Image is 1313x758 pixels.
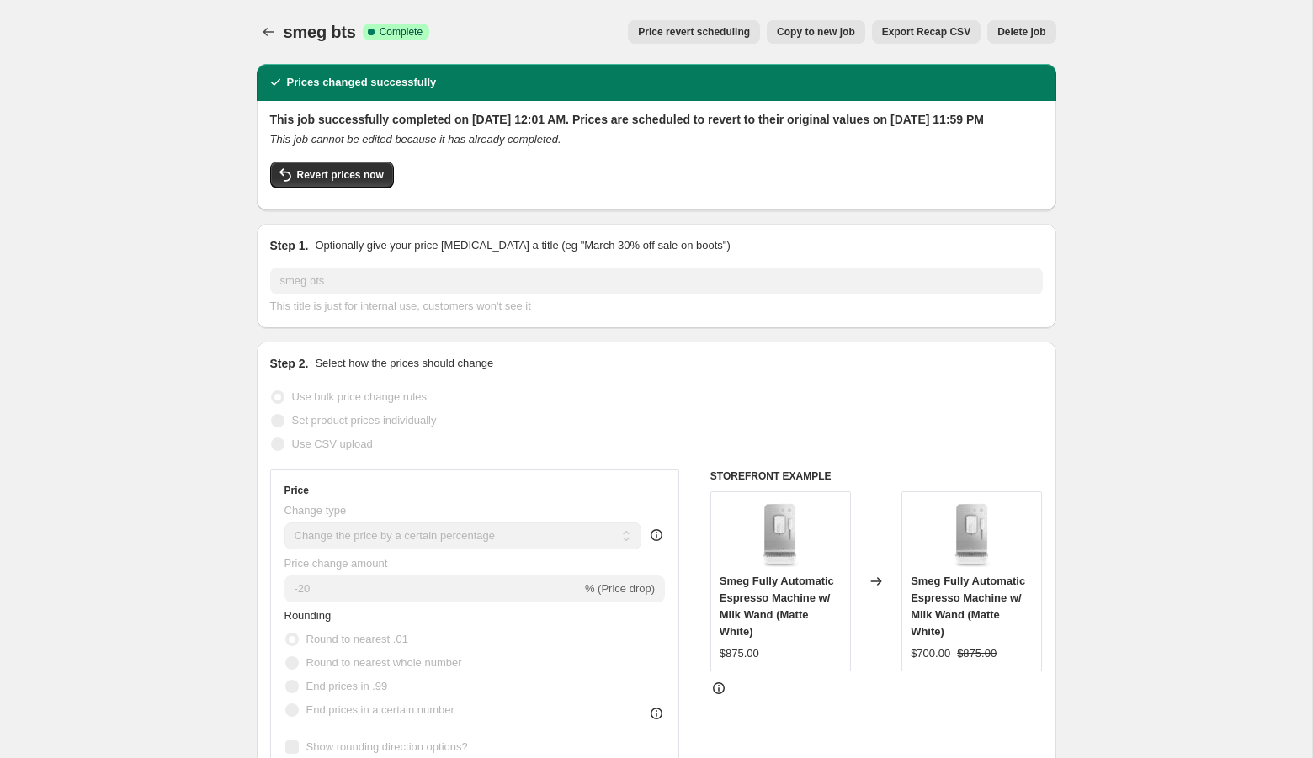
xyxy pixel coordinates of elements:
span: End prices in .99 [306,680,388,692]
span: Change type [284,504,347,517]
h2: Step 2. [270,355,309,372]
p: Optionally give your price [MEDICAL_DATA] a title (eg "March 30% off sale on boots") [315,237,730,254]
span: Export Recap CSV [882,25,970,39]
img: BCC02WHMEU_80x.jpg [747,501,814,568]
h2: This job successfully completed on [DATE] 12:01 AM. Prices are scheduled to revert to their origi... [270,111,1043,128]
span: Complete [380,25,423,39]
span: End prices in a certain number [306,703,454,716]
span: Set product prices individually [292,414,437,427]
span: Rounding [284,609,332,622]
i: This job cannot be edited because it has already completed. [270,133,561,146]
span: This title is just for internal use, customers won't see it [270,299,531,312]
img: BCC02WHMEU_80x.jpg [938,501,1006,568]
h2: Prices changed successfully [287,74,437,91]
h3: Price [284,484,309,497]
span: Price revert scheduling [638,25,750,39]
button: Export Recap CSV [872,20,981,44]
button: Delete job [987,20,1055,44]
input: -15 [284,575,582,602]
div: $700.00 [911,645,950,662]
span: Show rounding direction options? [306,740,468,753]
strike: $875.00 [957,645,997,662]
span: Round to nearest whole number [306,656,462,669]
div: $875.00 [720,645,759,662]
button: Copy to new job [767,20,865,44]
span: Revert prices now [297,168,384,182]
button: Price revert scheduling [628,20,760,44]
span: % (Price drop) [585,582,655,595]
span: Round to nearest .01 [306,633,408,645]
input: 30% off holiday sale [270,268,1043,294]
span: Smeg Fully Automatic Espresso Machine w/ Milk Wand (Matte White) [911,575,1025,638]
span: Price change amount [284,557,388,570]
button: Price change jobs [257,20,280,44]
span: Smeg Fully Automatic Espresso Machine w/ Milk Wand (Matte White) [720,575,834,638]
h6: STOREFRONT EXAMPLE [710,469,1043,483]
span: Copy to new job [777,25,855,39]
h2: Step 1. [270,237,309,254]
span: Use CSV upload [292,437,373,450]
span: Use bulk price change rules [292,390,427,403]
span: smeg bts [284,23,356,41]
p: Select how the prices should change [315,355,493,372]
button: Revert prices now [270,162,394,188]
span: Delete job [997,25,1045,39]
div: help [648,527,665,543]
